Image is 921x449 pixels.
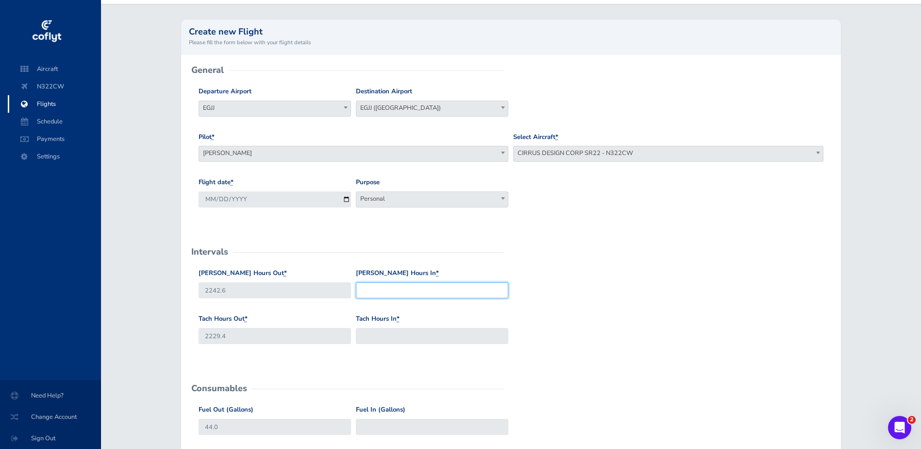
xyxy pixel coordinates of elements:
label: Fuel In (Gallons) [356,405,405,415]
abbr: required [212,133,215,141]
abbr: required [397,314,400,323]
abbr: required [555,133,558,141]
h2: General [191,66,224,74]
span: Schedule [17,113,91,130]
span: CIRRUS DESIGN CORP SR22 - N322CW [513,146,823,162]
span: Personal [356,192,508,206]
abbr: required [284,269,287,277]
span: EGJJ [199,101,351,115]
label: Pilot [199,132,215,142]
abbr: required [245,314,248,323]
span: Personal [356,191,508,207]
abbr: required [436,269,439,277]
span: Change Account [12,408,89,426]
small: Please fill the form below with your flight details [189,38,834,47]
h2: Create new Flight [189,27,834,36]
span: Sign Out [12,430,89,447]
label: Tach Hours Out [199,314,248,324]
span: Flights [17,95,91,113]
span: CIRRUS DESIGN CORP SR22 - N322CW [514,146,823,160]
span: 2 [908,416,916,424]
span: Chris Marshall [199,146,509,162]
label: Departure Airport [199,86,251,97]
h2: Consumables [191,384,247,393]
span: EGJJ (Jersey Airport) [356,101,508,115]
img: coflyt logo [31,17,63,46]
label: Flight date [199,177,234,188]
label: Tach Hours In [356,314,400,324]
span: EGJJ [199,101,351,117]
span: Chris Marshall [199,146,508,160]
span: N322CW [17,78,91,95]
iframe: Intercom live chat [888,416,911,439]
label: Destination Airport [356,86,412,97]
label: Fuel Out (Gallons) [199,405,253,415]
span: Aircraft [17,60,91,78]
abbr: required [231,178,234,187]
label: [PERSON_NAME] Hours Out [199,268,287,278]
span: Need Help? [12,387,89,404]
label: [PERSON_NAME] Hours In [356,268,439,278]
h2: Intervals [191,247,228,256]
label: Purpose [356,177,380,188]
span: Settings [17,148,91,165]
span: Payments [17,130,91,148]
span: EGJJ (Jersey Airport) [356,101,508,117]
label: Select Aircraft [513,132,558,142]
